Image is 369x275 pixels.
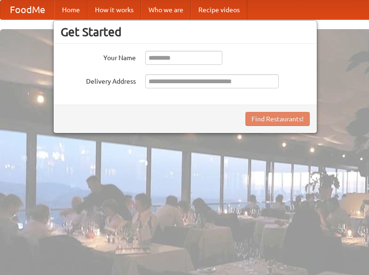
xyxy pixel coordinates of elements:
[141,0,191,19] a: Who we are
[55,0,87,19] a: Home
[61,74,136,86] label: Delivery Address
[0,0,55,19] a: FoodMe
[191,0,247,19] a: Recipe videos
[245,112,310,126] button: Find Restaurants!
[61,25,310,39] h3: Get Started
[87,0,141,19] a: How it works
[61,51,136,63] label: Your Name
